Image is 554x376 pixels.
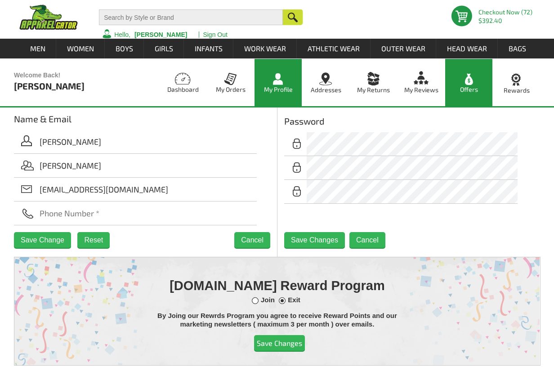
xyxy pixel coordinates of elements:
input: Save Change [14,232,71,248]
a: Athletic Wear [297,39,370,58]
a: My Profile [255,59,302,106]
a: Sign Out [203,31,227,38]
a: Checkout Now (72) [478,8,532,16]
input: Phone Number * [36,201,257,225]
a: Women [57,39,104,58]
h2: [DOMAIN_NAME] Reward Program [14,272,540,295]
label: Join [252,296,275,304]
input: Last Name * [36,154,257,178]
div: [PERSON_NAME] [14,63,102,91]
a: Work Wear [234,39,296,58]
input: Cancel [349,232,385,248]
a: Infants [184,39,233,58]
span: Welcome Back! [14,72,60,78]
a: Bags [498,39,536,58]
input: Search by Style or Brand [99,9,283,25]
a: My Returns [350,59,397,106]
h1: Name & Email [14,114,277,123]
span: $392.40 [478,18,535,24]
a: Boys [105,39,143,58]
img: ApparelGator [19,4,78,30]
div: By Joing our Rewrds Program you agree to receive Reward Points and our marketing newsletters ( ma... [14,311,540,328]
a: Men [20,39,56,58]
h2: Password [284,116,542,125]
input: Save Changes [284,232,345,248]
a: Girls [144,39,183,58]
a: Head Wear [437,39,497,58]
input: Save Changes [254,335,305,351]
label: Exit [279,296,300,304]
a: Outer Wear [371,39,436,58]
input: Cancel [234,232,270,248]
a: Addresses [302,59,349,106]
a: Hello, [114,31,130,38]
input: First Name * [36,130,257,154]
a: Rewards [493,59,540,106]
a: My Reviews [398,59,445,106]
a: My Orders [207,59,254,106]
input: Email Address * [36,178,257,201]
a: Offers [445,59,492,106]
a: [PERSON_NAME] [134,31,187,38]
a: Dashboard [159,59,206,106]
input: Reset [77,232,110,248]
